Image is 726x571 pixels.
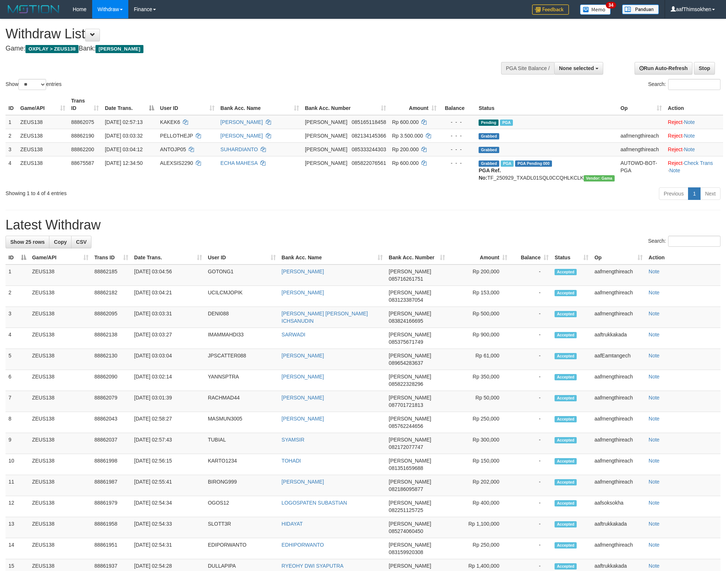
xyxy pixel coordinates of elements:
td: aafmengthireach [591,286,646,307]
a: Show 25 rows [6,236,49,248]
td: [DATE] 03:04:21 [131,286,205,307]
td: [DATE] 02:58:27 [131,412,205,433]
span: KAKEK6 [160,119,180,125]
td: - [510,496,552,517]
span: Accepted [555,437,577,443]
td: 3 [6,142,17,156]
input: Search: [668,236,720,247]
span: None selected [559,65,594,71]
span: Grabbed [479,147,499,153]
td: RACHMAD44 [205,391,279,412]
span: [DATE] 03:04:12 [105,146,142,152]
td: 7 [6,391,29,412]
a: [PERSON_NAME] [PERSON_NAME] ICHSANUDIN [282,311,368,324]
label: Search: [648,236,720,247]
td: aaftrukkakada [591,517,646,538]
a: Previous [659,187,688,200]
td: ZEUS138 [29,454,91,475]
td: ZEUS138 [29,496,91,517]
td: [DATE] 03:03:04 [131,349,205,370]
td: Rp 202,000 [448,475,510,496]
td: - [510,307,552,328]
a: [PERSON_NAME] [220,133,263,139]
td: - [510,475,552,496]
td: aaftrukkakada [591,328,646,349]
td: TUBIAL [205,433,279,454]
td: - [510,370,552,391]
h4: Game: Bank: [6,45,477,52]
td: GOTONG1 [205,264,279,286]
a: Note [649,500,660,506]
a: Note [684,146,695,152]
td: [DATE] 02:55:41 [131,475,205,496]
span: Accepted [555,416,577,422]
td: ZEUS138 [17,142,68,156]
td: Rp 150,000 [448,454,510,475]
span: Copy 085822328296 to clipboard [389,381,423,387]
th: Amount: activate to sort column ascending [448,251,510,264]
span: Rp 200.000 [392,146,418,152]
a: Note [649,458,660,464]
span: Rp 600.000 [392,119,418,125]
td: - [510,517,552,538]
span: Accepted [555,269,577,275]
a: HIDAYAT [282,521,303,527]
td: 14 [6,538,29,559]
td: ZEUS138 [17,115,68,129]
label: Show entries [6,79,62,90]
td: YANNSPTRA [205,370,279,391]
label: Search: [648,79,720,90]
span: [PERSON_NAME] [389,290,431,295]
a: [PERSON_NAME] [282,395,324,401]
span: Marked by aafpengsreynich [501,160,514,167]
img: panduan.png [622,4,659,14]
td: ZEUS138 [29,370,91,391]
td: 88861951 [91,538,131,559]
td: BIRONG999 [205,475,279,496]
span: [PERSON_NAME] [389,395,431,401]
a: Reject [668,119,682,125]
span: Accepted [555,374,577,380]
span: Accepted [555,290,577,296]
a: RYEOHY DWI SYAPUTRA [282,563,344,569]
a: Copy [49,236,72,248]
th: Bank Acc. Number: activate to sort column ascending [386,251,448,264]
td: Rp 1,100,000 [448,517,510,538]
span: [PERSON_NAME] [389,479,431,485]
td: 88862037 [91,433,131,454]
img: Feedback.jpg [532,4,569,15]
td: 13 [6,517,29,538]
a: Note [649,521,660,527]
th: Action [665,94,723,115]
td: ZEUS138 [29,264,91,286]
td: [DATE] 02:57:43 [131,433,205,454]
td: KARTO1234 [205,454,279,475]
th: Status [476,94,618,115]
td: ZEUS138 [29,475,91,496]
th: User ID: activate to sort column ascending [205,251,279,264]
td: 1 [6,264,29,286]
span: Accepted [555,332,577,338]
span: Copy 089654283637 to clipboard [389,360,423,366]
td: 88862182 [91,286,131,307]
a: Note [649,269,660,274]
span: Copy 087701721813 to clipboard [389,402,423,408]
span: 88862200 [71,146,94,152]
span: 88675587 [71,160,94,166]
span: PELLOTHEJP [160,133,193,139]
th: Action [646,251,720,264]
td: 1 [6,115,17,129]
a: Note [649,353,660,359]
td: ZEUS138 [17,156,68,184]
span: Copy 085375671749 to clipboard [389,339,423,345]
td: aafmengthireach [591,454,646,475]
td: [DATE] 03:02:14 [131,370,205,391]
a: Note [649,395,660,401]
td: 5 [6,349,29,370]
span: Copy 083824166695 to clipboard [389,318,423,324]
span: 88862075 [71,119,94,125]
span: [PERSON_NAME] [305,160,347,166]
a: [PERSON_NAME] [282,479,324,485]
td: [DATE] 02:54:31 [131,538,205,559]
span: Copy 082251125725 to clipboard [389,507,423,513]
